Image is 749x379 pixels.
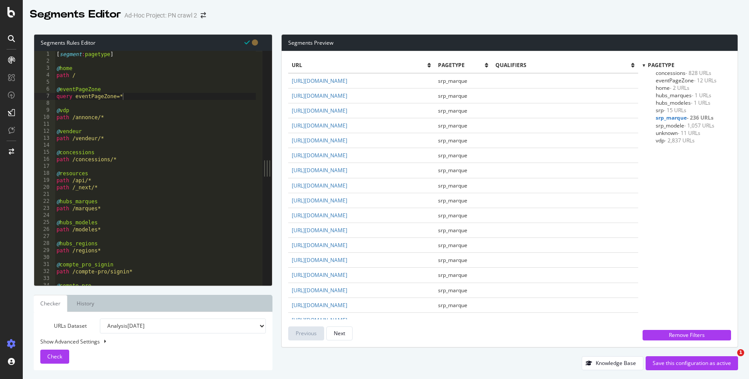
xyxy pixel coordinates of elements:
[656,84,689,92] span: Click to filter pagetype on home
[34,240,55,247] div: 28
[288,326,324,340] button: Previous
[124,11,197,20] div: Ad-Hoc Project: PN crawl 2
[34,205,55,212] div: 23
[438,152,467,159] span: srp_marque
[34,268,55,275] div: 32
[438,137,467,144] span: srp_marque
[292,256,347,264] a: [URL][DOMAIN_NAME]
[334,329,345,337] div: Next
[438,77,467,85] span: srp_marque
[292,241,347,249] a: [URL][DOMAIN_NAME]
[438,122,467,129] span: srp_marque
[656,69,711,77] span: Click to filter pagetype on concessions
[438,271,467,279] span: srp_marque
[687,114,714,121] span: - 236 URLs
[70,295,101,312] a: History
[643,330,731,340] button: Remove Filters
[292,61,427,69] span: url
[438,256,467,264] span: srp_marque
[656,129,700,137] span: Click to filter pagetype on unknown
[292,92,347,99] a: [URL][DOMAIN_NAME]
[656,114,714,121] span: Click to filter pagetype on srp_marque
[646,356,738,370] button: Save this configuration as active
[34,114,55,121] div: 10
[34,65,55,72] div: 3
[684,122,714,129] span: - 1,057 URLs
[34,177,55,184] div: 19
[34,219,55,226] div: 25
[292,271,347,279] a: [URL][DOMAIN_NAME]
[201,12,206,18] div: arrow-right-arrow-left
[438,241,467,249] span: srp_marque
[678,129,700,137] span: - 11 URLs
[244,38,250,46] span: Syntax is valid
[656,106,686,114] span: Click to filter pagetype on srp
[296,329,317,337] div: Previous
[438,92,467,99] span: srp_marque
[737,349,744,356] span: 1
[34,212,55,219] div: 24
[685,69,711,77] span: - 828 URLs
[664,106,686,114] span: - 15 URLs
[582,359,643,367] a: Knowledge Base
[292,152,347,159] a: [URL][DOMAIN_NAME]
[438,212,467,219] span: srp_marque
[656,137,695,144] span: Click to filter pagetype on vdp
[438,166,467,174] span: srp_marque
[34,191,55,198] div: 21
[252,38,258,46] span: You have unsaved modifications
[596,359,636,367] div: Knowledge Base
[648,61,675,69] span: pagetype
[648,331,726,339] div: Remove Filters
[438,107,467,114] span: srp_marque
[656,77,717,84] span: Click to filter pagetype on eventPageZone
[34,163,55,170] div: 17
[438,197,467,204] span: srp_marque
[292,316,347,324] a: [URL][DOMAIN_NAME]
[292,227,347,234] a: [URL][DOMAIN_NAME]
[282,35,738,51] div: Segments Preview
[653,359,731,367] div: Save this configuration as active
[34,254,55,261] div: 30
[292,197,347,204] a: [URL][DOMAIN_NAME]
[292,77,347,85] a: [URL][DOMAIN_NAME]
[34,107,55,114] div: 9
[34,261,55,268] div: 31
[326,326,353,340] button: Next
[30,7,121,22] div: Segments Editor
[691,99,710,106] span: - 1 URLs
[694,77,717,84] span: - 12 URLs
[656,99,710,106] span: Click to filter pagetype on hubs_modeles
[34,93,55,100] div: 7
[438,316,467,324] span: srp_marque
[34,275,55,282] div: 33
[34,156,55,163] div: 16
[34,198,55,205] div: 22
[34,79,55,86] div: 5
[34,282,55,289] div: 34
[34,100,55,107] div: 8
[34,319,93,333] label: URLs Dataset
[670,84,689,92] span: - 2 URLs
[438,227,467,234] span: srp_marque
[34,226,55,233] div: 26
[34,121,55,128] div: 11
[292,166,347,174] a: [URL][DOMAIN_NAME]
[34,247,55,254] div: 29
[47,353,62,360] span: Check
[438,301,467,309] span: srp_marque
[34,233,55,240] div: 27
[34,35,272,51] div: Segments Rules Editor
[292,212,347,219] a: [URL][DOMAIN_NAME]
[292,287,347,294] a: [URL][DOMAIN_NAME]
[692,92,711,99] span: - 1 URLs
[34,149,55,156] div: 15
[34,51,55,58] div: 1
[495,61,631,69] span: qualifiers
[719,349,740,370] iframe: Intercom live chat
[656,92,711,99] span: Click to filter pagetype on hubs_marques
[34,72,55,79] div: 4
[34,58,55,65] div: 2
[438,287,467,294] span: srp_marque
[34,142,55,149] div: 14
